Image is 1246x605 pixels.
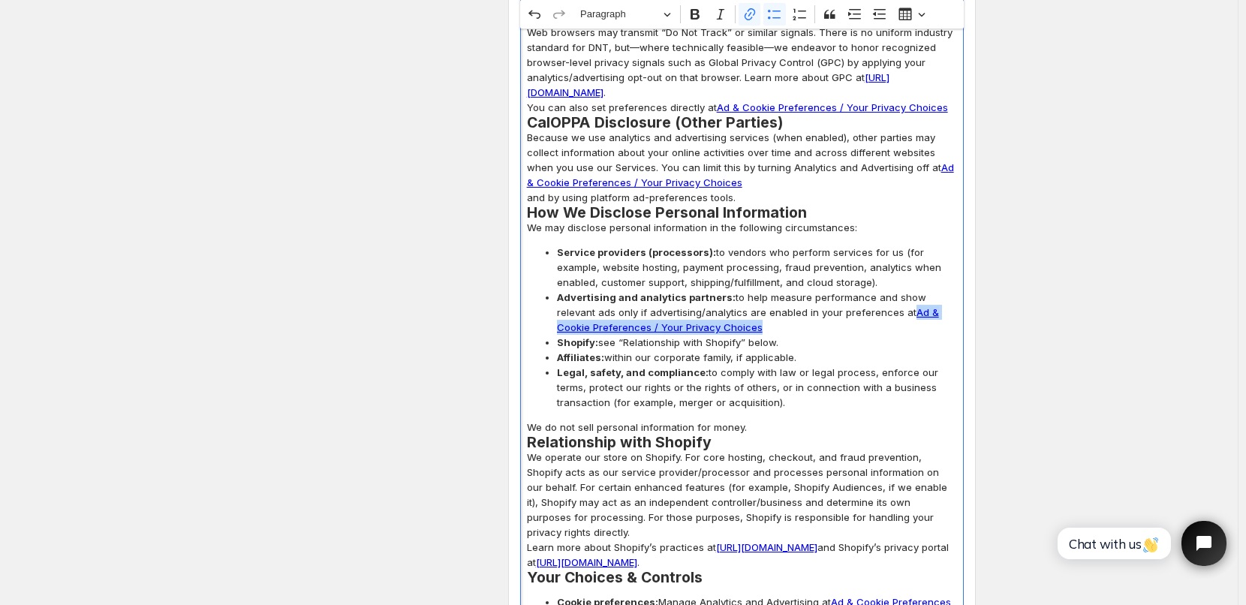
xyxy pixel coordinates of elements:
[716,541,817,553] a: [URL][DOMAIN_NAME]
[527,420,957,435] p: We do not sell personal information for money.
[557,306,939,333] a: Ad & Cookie Preferences / Your Privacy Choices
[557,291,736,303] strong: Advertising and analytics partners:
[527,161,954,188] a: Ad & Cookie Preferences / Your Privacy Choices
[1041,508,1239,579] iframe: Tidio Chat
[573,3,677,26] button: Paragraph, Heading
[557,290,957,335] span: to help measure performance and show relevant ads only if advertising/analytics are enabled in yo...
[527,205,957,220] h2: How We Disclose Personal Information
[527,450,957,540] p: We operate our store on Shopify. For core hosting, checkout, and fraud prevention, Shopify acts a...
[580,5,658,23] span: Paragraph
[527,220,957,235] p: We may disclose personal information in the following circumstances:
[557,336,598,348] strong: Shopify:
[557,350,957,365] span: within our corporate family, if applicable.
[527,100,957,115] p: You can also set preferences directly at
[527,25,957,100] p: Web browsers may transmit “Do Not Track” or similar signals. There is no uniform industry standar...
[557,366,709,378] strong: Legal, safety, and compliance:
[557,245,957,290] span: to vendors who perform services for us (for example, website hosting, payment processing, fraud p...
[527,540,957,570] p: Learn more about Shopify’s practices at and Shopify’s privacy portal at .
[557,246,716,258] strong: Service providers (processors):
[557,335,957,350] span: see “Relationship with Shopify” below.
[527,71,889,98] a: [URL][DOMAIN_NAME]
[557,351,604,363] strong: Affiliates:
[536,556,637,568] a: [URL][DOMAIN_NAME]
[557,365,957,410] span: to comply with law or legal process, enforce our terms, protect our rights or the rights of other...
[527,130,957,205] p: Because we use analytics and advertising services (when enabled), other parties may collect infor...
[527,115,957,130] h2: CalOPPA Disclosure (Other Parties)
[527,570,957,585] h2: Your Choices & Controls
[527,435,957,450] h2: Relationship with Shopify
[717,101,948,113] a: Ad & Cookie Preferences / Your Privacy Choices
